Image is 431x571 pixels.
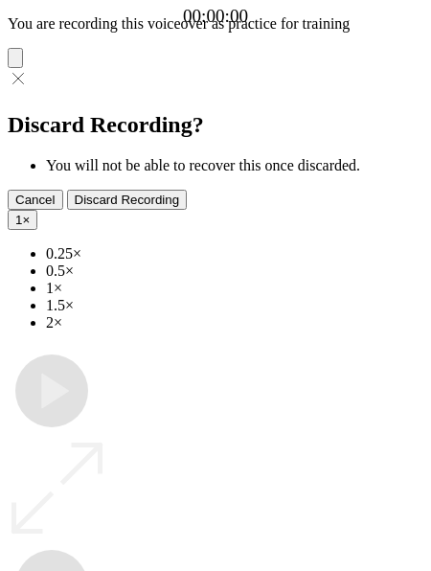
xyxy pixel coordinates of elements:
p: You are recording this voiceover as practice for training [8,15,423,33]
li: 0.25× [46,245,423,263]
li: 0.5× [46,263,423,280]
h2: Discard Recording? [8,112,423,138]
button: 1× [8,210,37,230]
a: 00:00:00 [183,6,248,27]
li: 2× [46,314,423,331]
button: Discard Recording [67,190,188,210]
li: 1.5× [46,297,423,314]
li: 1× [46,280,423,297]
span: 1 [15,213,22,227]
button: Cancel [8,190,63,210]
li: You will not be able to recover this once discarded. [46,157,423,174]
